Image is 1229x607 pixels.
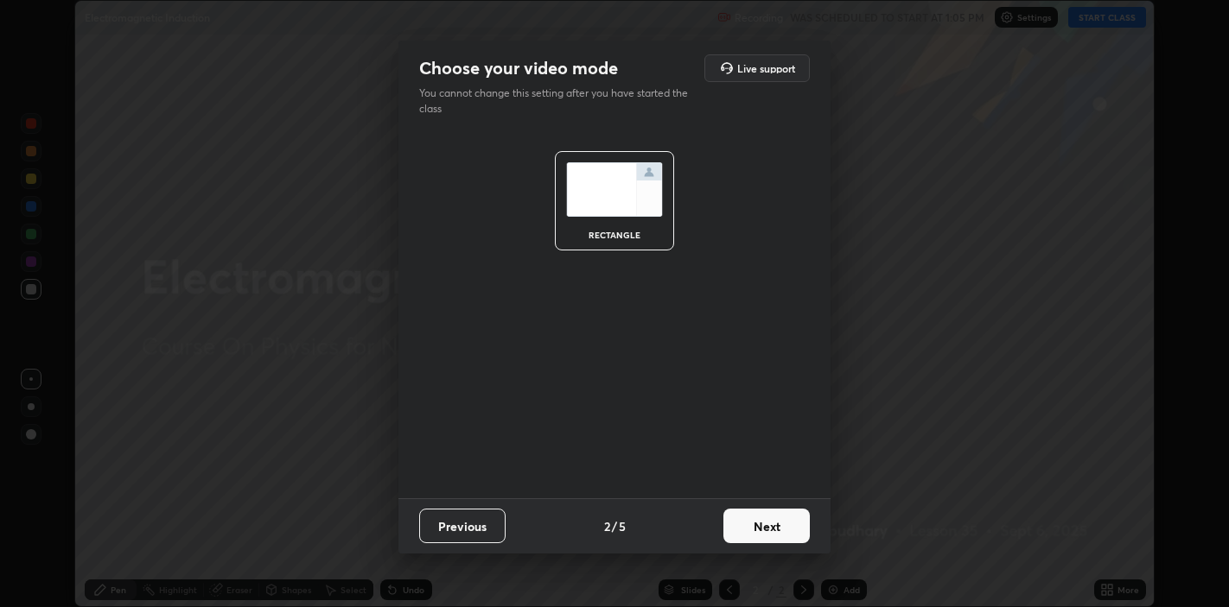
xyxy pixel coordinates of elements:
[419,509,506,543] button: Previous
[580,231,649,239] div: rectangle
[419,85,699,117] p: You cannot change this setting after you have started the class
[619,517,626,535] h4: 5
[737,63,795,73] h5: Live support
[723,509,810,543] button: Next
[612,517,617,535] h4: /
[419,57,618,79] h2: Choose your video mode
[566,162,663,217] img: normalScreenIcon.ae25ed63.svg
[604,517,610,535] h4: 2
